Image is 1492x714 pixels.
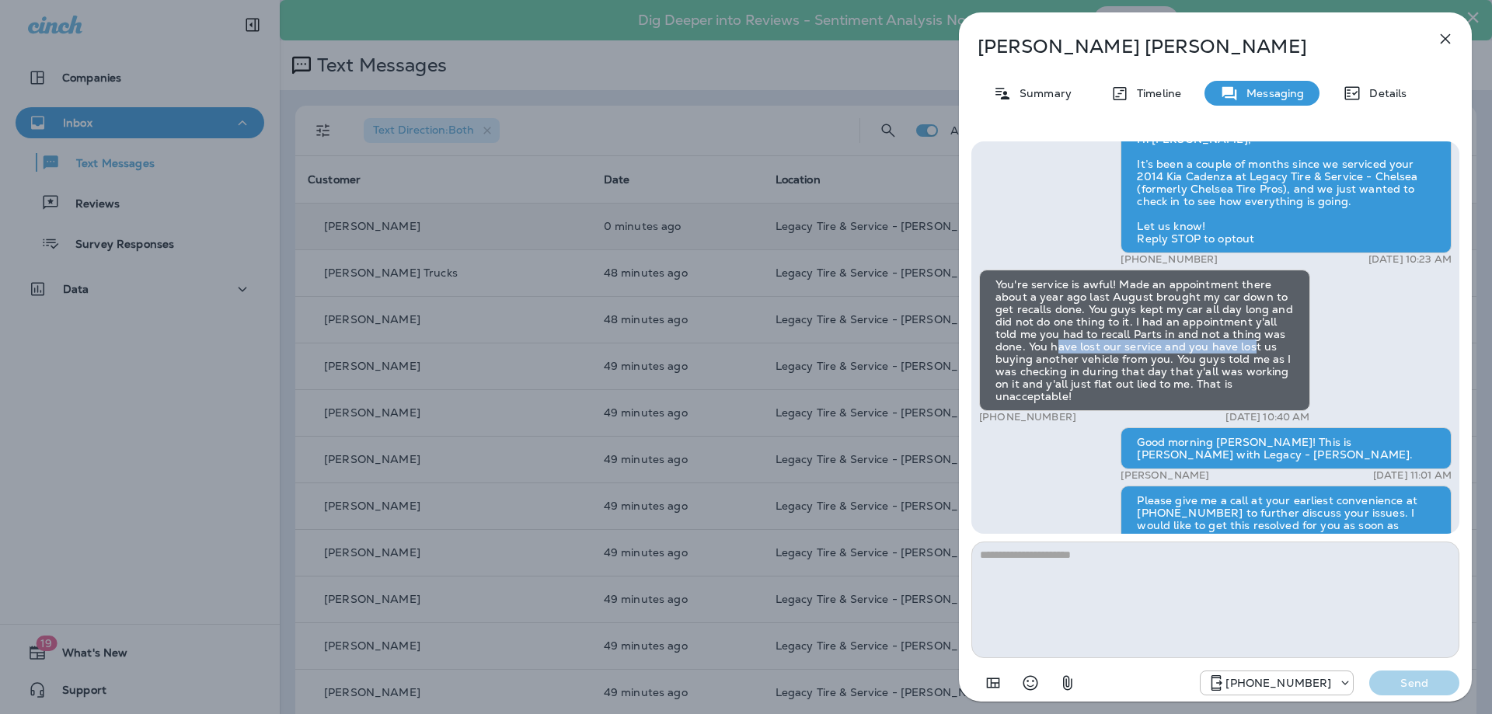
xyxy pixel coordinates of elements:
[1121,253,1218,266] p: [PHONE_NUMBER]
[1121,486,1452,552] div: Please give me a call at your earliest convenience at [PHONE_NUMBER] to further discuss your issu...
[1373,469,1452,482] p: [DATE] 11:01 AM
[1361,87,1407,99] p: Details
[978,667,1009,698] button: Add in a premade template
[1121,469,1209,482] p: [PERSON_NAME]
[1239,87,1304,99] p: Messaging
[978,36,1402,57] p: [PERSON_NAME] [PERSON_NAME]
[1368,253,1452,266] p: [DATE] 10:23 AM
[1121,124,1452,253] div: Hi [PERSON_NAME], It’s been a couple of months since we serviced your 2014 Kia Cadenza at Legacy ...
[979,270,1310,411] div: You're service is awful! Made an appointment there about a year ago last August brought my car do...
[1201,674,1353,692] div: +1 (205) 606-2088
[1015,667,1046,698] button: Select an emoji
[1129,87,1181,99] p: Timeline
[1225,411,1309,423] p: [DATE] 10:40 AM
[1121,427,1452,469] div: Good morning [PERSON_NAME]! This is [PERSON_NAME] with Legacy - [PERSON_NAME].
[1012,87,1072,99] p: Summary
[1225,677,1331,689] p: [PHONE_NUMBER]
[979,411,1076,423] p: [PHONE_NUMBER]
